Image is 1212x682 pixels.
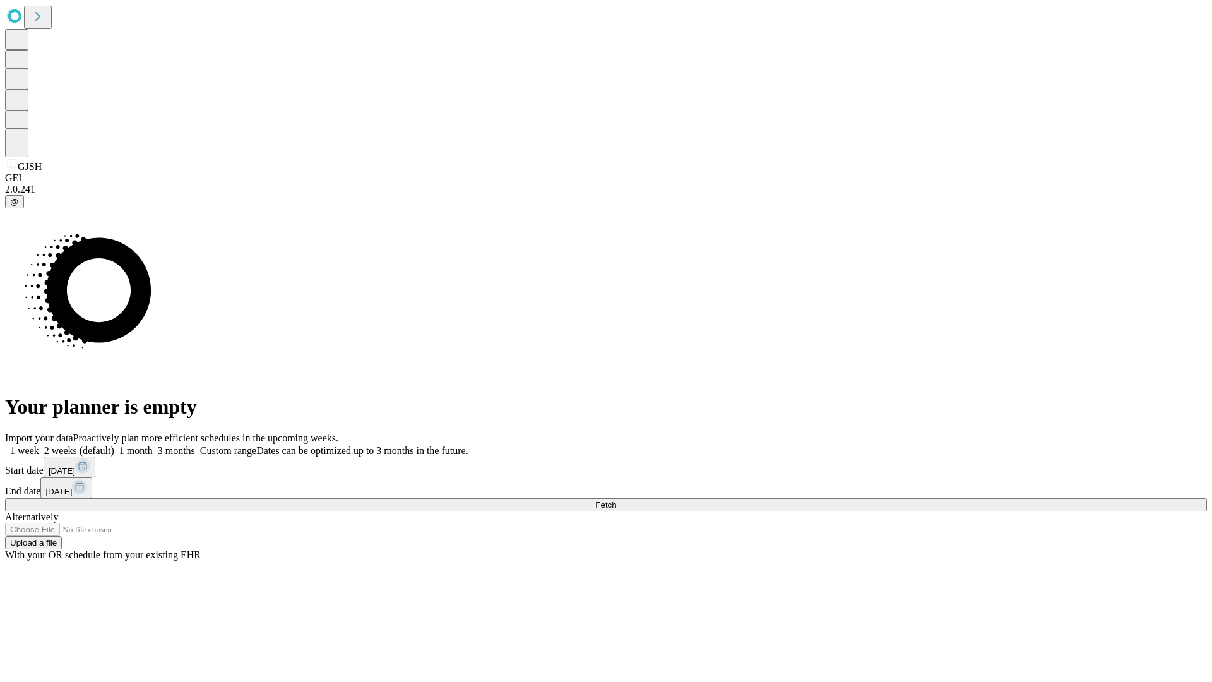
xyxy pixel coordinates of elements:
span: Import your data [5,433,73,443]
span: Fetch [595,500,616,510]
span: Custom range [200,445,256,456]
div: End date [5,477,1207,498]
span: @ [10,197,19,206]
span: Alternatively [5,512,58,522]
span: GJSH [18,161,42,172]
span: 2 weeks (default) [44,445,114,456]
span: With your OR schedule from your existing EHR [5,549,201,560]
div: 2.0.241 [5,184,1207,195]
span: [DATE] [45,487,72,496]
span: 3 months [158,445,195,456]
button: Upload a file [5,536,62,549]
span: [DATE] [49,466,75,476]
span: Proactively plan more efficient schedules in the upcoming weeks. [73,433,338,443]
span: 1 month [119,445,153,456]
span: Dates can be optimized up to 3 months in the future. [256,445,468,456]
button: Fetch [5,498,1207,512]
button: [DATE] [40,477,92,498]
button: [DATE] [44,457,95,477]
div: Start date [5,457,1207,477]
h1: Your planner is empty [5,395,1207,419]
button: @ [5,195,24,208]
div: GEI [5,172,1207,184]
span: 1 week [10,445,39,456]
